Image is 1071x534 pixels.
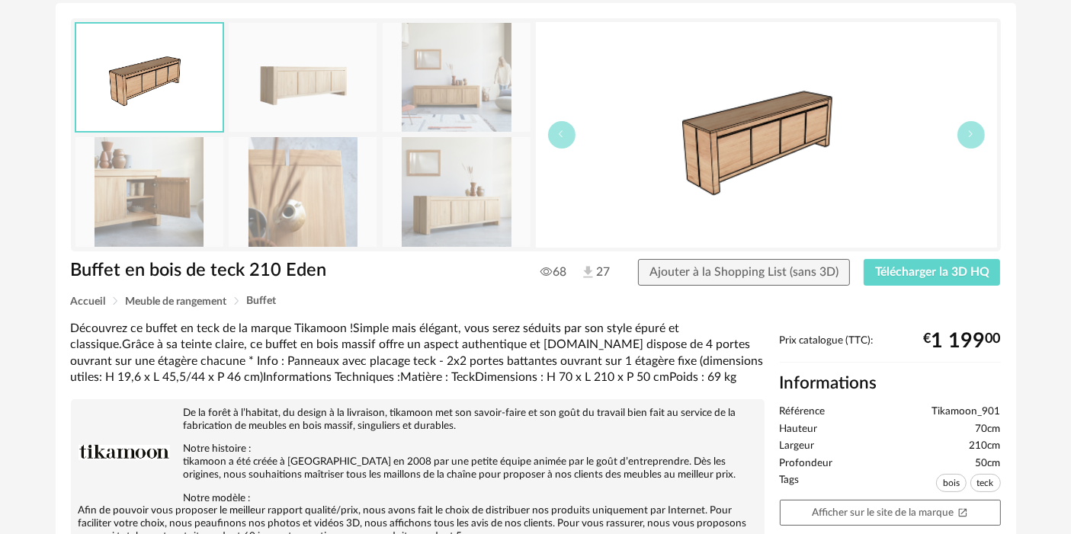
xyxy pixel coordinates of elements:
[780,405,826,419] span: Référence
[79,407,170,498] img: brand logo
[71,296,1001,307] div: Breadcrumb
[780,457,833,471] span: Profondeur
[383,23,531,132] img: buffet-en-teck-massif-eden-210-cm-901
[71,321,765,385] div: Découvrez ce buffet en teck de la marque Tikamoon !Simple mais élégant, vous serez séduits par so...
[932,335,986,347] span: 1 199
[976,423,1001,436] span: 70cm
[536,22,997,248] img: thumbnail.png
[247,296,277,306] span: Buffet
[932,405,1001,419] span: Tikamoon_901
[780,440,815,453] span: Largeur
[924,335,1001,347] div: € 00
[936,474,967,492] span: bois
[970,474,1001,492] span: teck
[638,259,850,286] button: Ajouter à la Shopping List (sans 3D)
[649,266,839,278] span: Ajouter à la Shopping List (sans 3D)
[780,500,1001,526] a: Afficher sur le site de la marqueOpen In New icon
[970,440,1001,453] span: 210cm
[957,507,968,517] span: Open In New icon
[79,407,757,433] p: De la forêt à l’habitat, du design à la livraison, tikamoon met son savoir-faire et son goût du t...
[229,137,377,246] img: buffet-en-teck-massif-eden-210-cm-901
[780,423,818,436] span: Hauteur
[229,23,377,132] img: buffet-en-teck-massif-eden-210-cm-901
[780,334,1001,363] div: Prix catalogue (TTC):
[383,137,531,246] img: buffet-en-teck-massif-eden-210-cm-901
[540,264,566,280] span: 68
[976,457,1001,471] span: 50cm
[79,443,757,481] p: Notre histoire : tikamoon a été créée à [GEOGRAPHIC_DATA] en 2008 par une petite équipe animée pa...
[780,474,800,496] span: Tags
[864,259,1001,286] button: Télécharger la 3D HQ
[875,266,989,278] span: Télécharger la 3D HQ
[76,24,223,131] img: thumbnail.png
[780,373,1001,395] h2: Informations
[580,264,610,281] span: 27
[71,259,450,283] h1: Buffet en bois de teck 210 Eden
[126,296,227,307] span: Meuble de rangement
[75,137,223,246] img: buffet-en-teck-massif-eden-210-cm-901
[580,264,596,280] img: Téléchargements
[71,296,106,307] span: Accueil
